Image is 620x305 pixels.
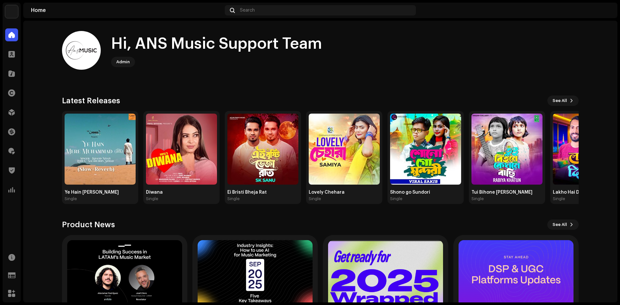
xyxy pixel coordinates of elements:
[146,114,217,185] img: 1bfb3675-da07-4177-a2ae-eded880ec661
[65,196,77,201] div: Single
[471,196,484,201] div: Single
[547,96,579,106] button: See All
[390,190,461,195] div: Shono go Sundori
[240,8,255,13] span: Search
[146,190,217,195] div: Diwana
[309,190,380,195] div: Lovely Chehara
[599,5,610,15] img: d2dfa519-7ee0-40c3-937f-a0ec5b610b05
[553,94,567,107] span: See All
[31,8,222,13] div: Home
[227,196,240,201] div: Single
[309,114,380,185] img: 57c29a93-3cec-4353-afb6-880e9bf1ef07
[62,219,115,230] h3: Product News
[65,190,136,195] div: Ye Hain [PERSON_NAME]
[227,190,298,195] div: Ei Bristi Bheja Rat
[553,196,565,201] div: Single
[116,58,130,66] div: Admin
[62,96,120,106] h3: Latest Releases
[471,190,542,195] div: Tui Bihone [PERSON_NAME]
[471,114,542,185] img: d94c3d31-1ae9-4ed5-b4d1-36c91392a530
[5,5,18,18] img: bb356b9b-6e90-403f-adc8-c282c7c2e227
[390,196,402,201] div: Single
[111,34,322,54] div: Hi, ANS Music Support Team
[227,114,298,185] img: 3e76dc77-4824-40e2-9f18-63c6b988c677
[390,114,461,185] img: 0353eb03-9fb9-47d8-92f6-4c0ff3b00502
[65,114,136,185] img: 97e468d9-d2b3-4b0f-aa8f-4e2dabf2db4e
[146,196,158,201] div: Single
[62,31,101,70] img: d2dfa519-7ee0-40c3-937f-a0ec5b610b05
[309,196,321,201] div: Single
[547,219,579,230] button: See All
[553,218,567,231] span: See All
